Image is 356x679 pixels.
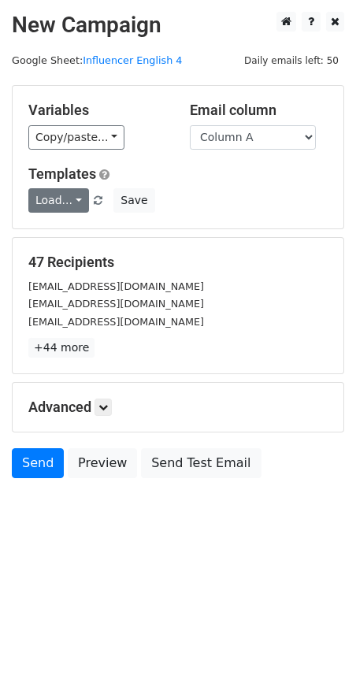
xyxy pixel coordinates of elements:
small: Google Sheet: [12,54,182,66]
small: [EMAIL_ADDRESS][DOMAIN_NAME] [28,298,204,310]
h5: Email column [190,102,328,119]
a: Send [12,448,64,478]
small: [EMAIL_ADDRESS][DOMAIN_NAME] [28,316,204,328]
h2: New Campaign [12,12,344,39]
a: Preview [68,448,137,478]
small: [EMAIL_ADDRESS][DOMAIN_NAME] [28,280,204,292]
span: Daily emails left: 50 [239,52,344,69]
a: +44 more [28,338,95,358]
iframe: Chat Widget [277,603,356,679]
a: Daily emails left: 50 [239,54,344,66]
a: Copy/paste... [28,125,124,150]
h5: Variables [28,102,166,119]
div: Chatt-widget [277,603,356,679]
a: Load... [28,188,89,213]
button: Save [113,188,154,213]
h5: Advanced [28,399,328,416]
a: Send Test Email [141,448,261,478]
h5: 47 Recipients [28,254,328,271]
a: Influencer English 4 [83,54,182,66]
a: Templates [28,165,96,182]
